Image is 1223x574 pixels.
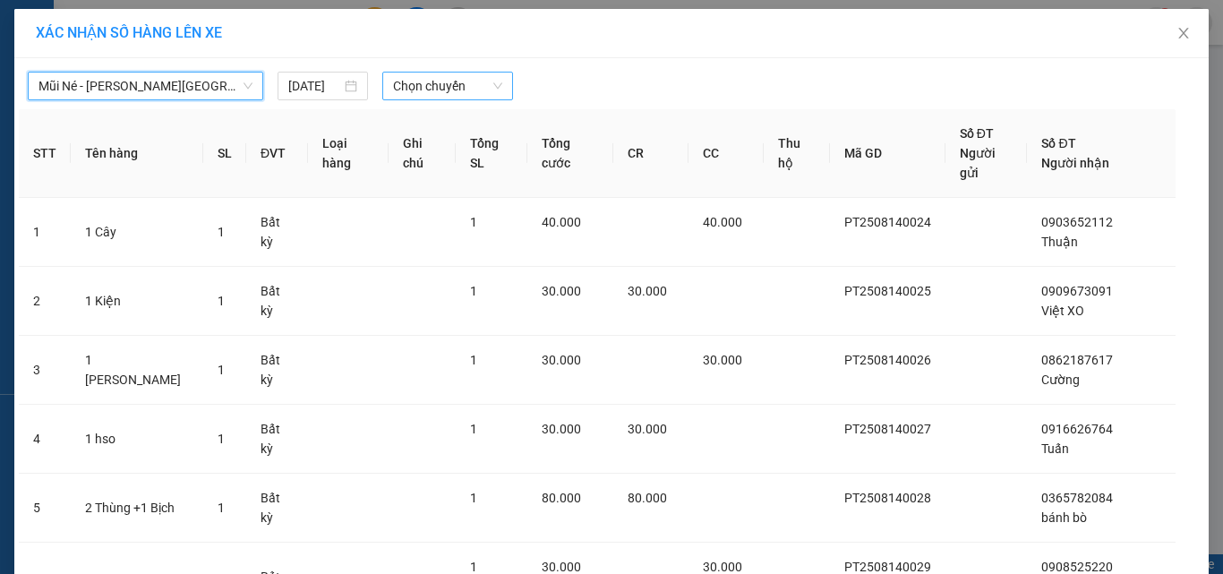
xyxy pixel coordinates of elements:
[246,198,308,267] td: Bất kỳ
[19,109,71,198] th: STT
[1041,284,1113,298] span: 0909673091
[1041,491,1113,505] span: 0365782084
[19,474,71,543] td: 5
[470,353,477,367] span: 1
[844,491,931,505] span: PT2508140028
[764,109,829,198] th: Thu hộ
[246,336,308,405] td: Bất kỳ
[1041,441,1069,456] span: Tuấn
[844,215,931,229] span: PT2508140024
[71,336,203,405] td: 1 [PERSON_NAME]
[1176,26,1191,40] span: close
[38,73,252,99] span: Mũi Né - Phan Thiết - Sài Gòn (CT Km42)
[393,73,503,99] span: Chọn chuyến
[456,109,527,198] th: Tổng SL
[19,198,71,267] td: 1
[542,353,581,367] span: 30.000
[1041,156,1109,170] span: Người nhận
[246,405,308,474] td: Bất kỳ
[628,491,667,505] span: 80.000
[470,560,477,574] span: 1
[71,198,203,267] td: 1 Cây
[71,109,203,198] th: Tên hàng
[1041,560,1113,574] span: 0908525220
[246,474,308,543] td: Bất kỳ
[218,501,225,515] span: 1
[527,109,613,198] th: Tổng cước
[19,405,71,474] td: 4
[844,353,931,367] span: PT2508140026
[218,432,225,446] span: 1
[628,422,667,436] span: 30.000
[36,24,222,41] span: XÁC NHẬN SỐ HÀNG LÊN XE
[844,422,931,436] span: PT2508140027
[542,560,581,574] span: 30.000
[308,109,389,198] th: Loại hàng
[246,267,308,336] td: Bất kỳ
[218,294,225,308] span: 1
[960,146,996,180] span: Người gửi
[703,215,742,229] span: 40.000
[1041,235,1078,249] span: Thuận
[542,491,581,505] span: 80.000
[830,109,945,198] th: Mã GD
[542,284,581,298] span: 30.000
[1041,353,1113,367] span: 0862187617
[628,284,667,298] span: 30.000
[542,215,581,229] span: 40.000
[19,267,71,336] td: 2
[960,126,994,141] span: Số ĐT
[844,560,931,574] span: PT2508140029
[688,109,764,198] th: CC
[703,560,742,574] span: 30.000
[1041,136,1075,150] span: Số ĐT
[71,405,203,474] td: 1 hso
[1041,304,1084,318] span: Việt XO
[218,363,225,377] span: 1
[470,491,477,505] span: 1
[542,422,581,436] span: 30.000
[844,284,931,298] span: PT2508140025
[470,215,477,229] span: 1
[71,474,203,543] td: 2 Thùng +1 Bịch
[613,109,688,198] th: CR
[203,109,246,198] th: SL
[1041,422,1113,436] span: 0916626764
[470,284,477,298] span: 1
[1041,510,1087,525] span: bánh bò
[703,353,742,367] span: 30.000
[1041,373,1080,387] span: Cường
[1159,9,1209,59] button: Close
[470,422,477,436] span: 1
[218,225,225,239] span: 1
[246,109,308,198] th: ĐVT
[1041,215,1113,229] span: 0903652112
[288,76,340,96] input: 15/08/2025
[389,109,457,198] th: Ghi chú
[71,267,203,336] td: 1 Kiện
[19,336,71,405] td: 3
